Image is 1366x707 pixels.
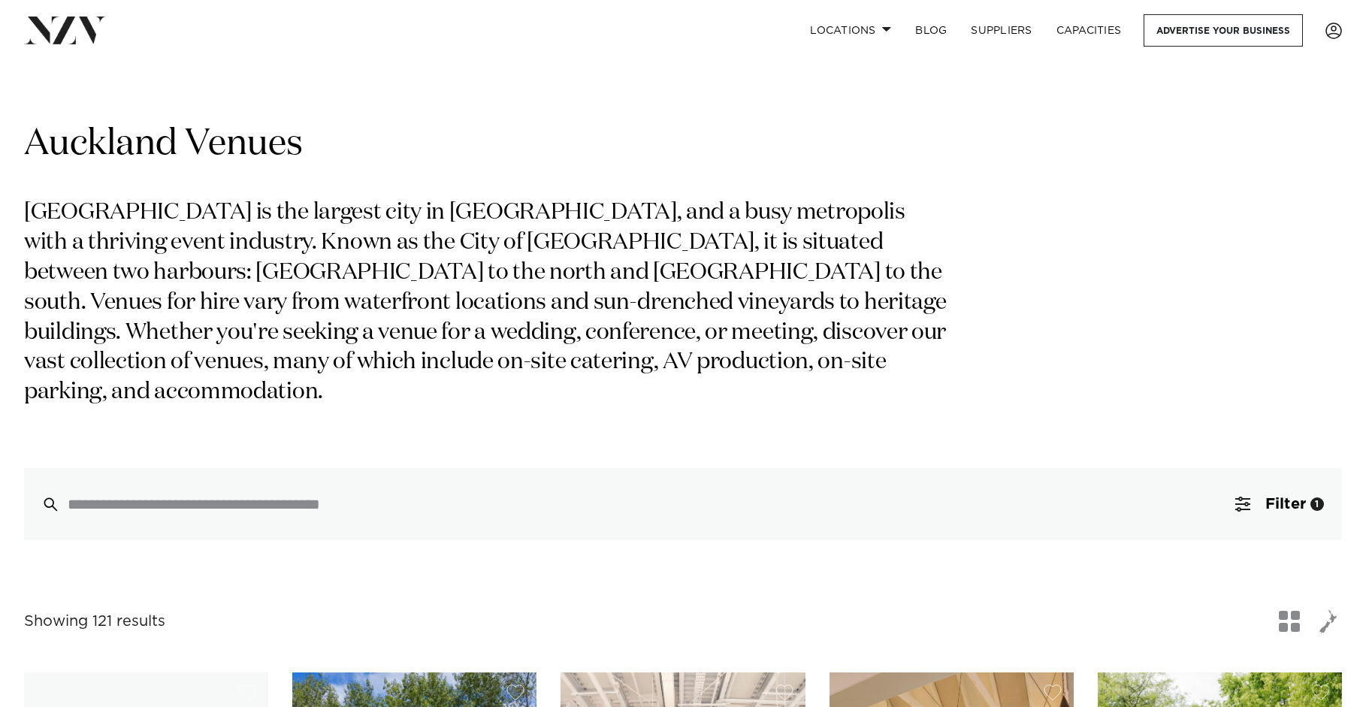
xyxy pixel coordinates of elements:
a: SUPPLIERS [959,14,1044,47]
button: Filter1 [1217,468,1342,540]
h1: Auckland Venues [24,121,1342,168]
div: Showing 121 results [24,610,165,633]
img: nzv-logo.png [24,17,106,44]
span: Filter [1265,497,1306,512]
a: Locations [798,14,903,47]
a: BLOG [903,14,959,47]
a: Capacities [1044,14,1134,47]
a: Advertise your business [1144,14,1303,47]
div: 1 [1310,497,1324,511]
p: [GEOGRAPHIC_DATA] is the largest city in [GEOGRAPHIC_DATA], and a busy metropolis with a thriving... [24,198,953,408]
